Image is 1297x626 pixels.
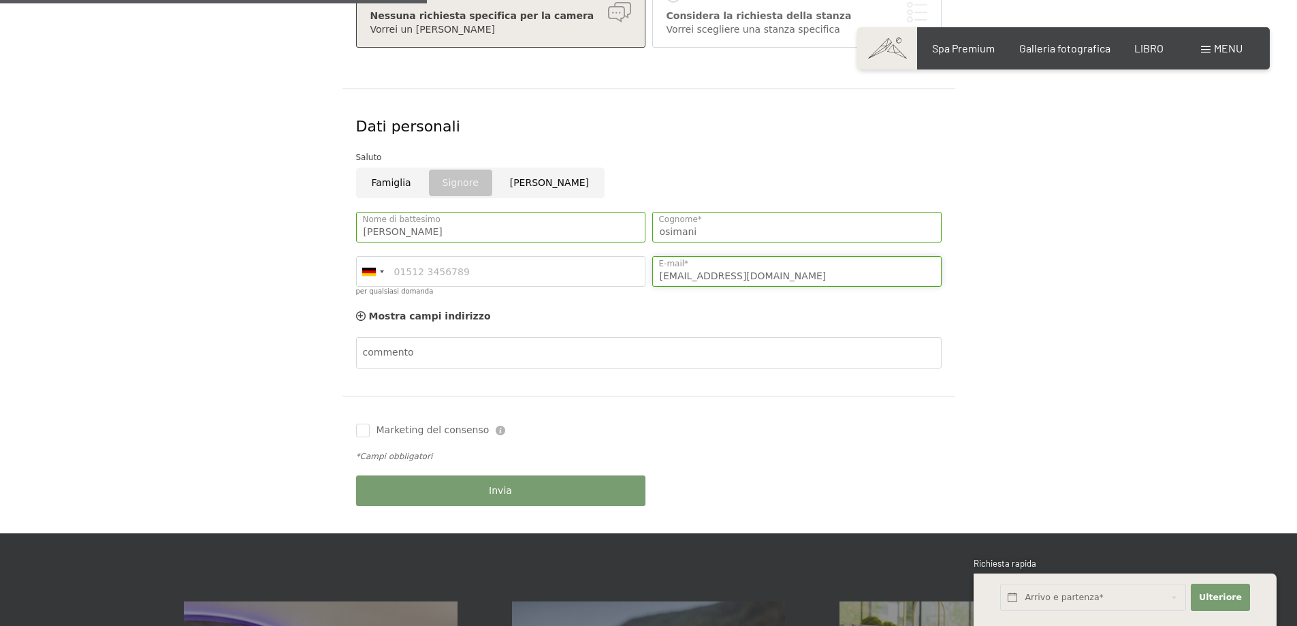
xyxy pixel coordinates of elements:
font: Vorrei un [PERSON_NAME] [370,24,495,35]
font: Richiesta rapida [974,558,1036,569]
input: 01512 3456789 [356,256,645,287]
a: Galleria fotografica [1019,42,1110,54]
font: per qualsiasi domanda [356,287,434,295]
font: *Campi obbligatori [356,452,433,461]
font: Mostra campi indirizzo [369,311,491,322]
font: Ulteriore [1199,592,1242,602]
button: Ulteriore [1191,584,1249,612]
font: Saluto [356,153,382,162]
div: Germania (Germania): +49 [357,257,388,286]
font: Dati personali [356,118,460,135]
a: Spa Premium [932,42,995,54]
font: Nessuna richiesta specifica per la camera [370,10,594,21]
font: Vorrei scegliere una stanza specifica [667,24,840,35]
a: LIBRO [1134,42,1164,54]
font: menu [1214,42,1243,54]
font: Invia [489,485,512,496]
font: Marketing del consenso [377,424,490,435]
button: Invia [356,475,645,506]
font: Considera la richiesta della stanza [667,10,852,21]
